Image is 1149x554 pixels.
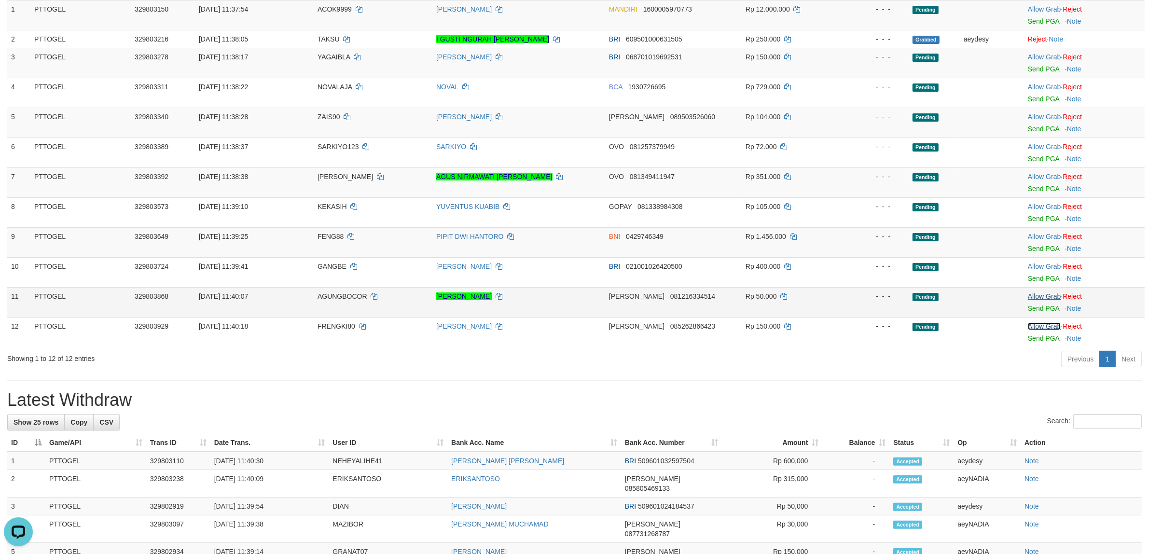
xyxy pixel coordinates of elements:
[1028,292,1063,300] span: ·
[436,83,458,91] a: NOVAL
[626,35,682,43] span: Copy 609501000631505 to clipboard
[722,452,823,470] td: Rp 600,000
[146,434,210,452] th: Trans ID: activate to sort column ascending
[1024,108,1145,138] td: ·
[625,475,680,483] span: [PERSON_NAME]
[7,257,30,287] td: 10
[846,82,905,92] div: - - -
[609,203,632,210] span: GOPAY
[30,197,131,227] td: PTTOGEL
[135,143,168,151] span: 329803389
[30,167,131,197] td: PTTOGEL
[318,35,340,43] span: TAKSU
[199,113,248,121] span: [DATE] 11:38:28
[30,257,131,287] td: PTTOGEL
[746,322,780,330] span: Rp 150.000
[199,292,248,300] span: [DATE] 11:40:07
[626,53,682,61] span: Copy 068701019692531 to clipboard
[893,457,922,466] span: Accepted
[1067,334,1081,342] a: Note
[1028,35,1047,43] a: Reject
[30,227,131,257] td: PTTOGEL
[1024,138,1145,167] td: ·
[1024,227,1145,257] td: ·
[823,434,890,452] th: Balance: activate to sort column ascending
[93,414,120,430] a: CSV
[823,452,890,470] td: -
[746,263,780,270] span: Rp 400.000
[318,292,367,300] span: AGUNGBOCOR
[1063,263,1082,270] a: Reject
[1067,245,1081,252] a: Note
[199,173,248,180] span: [DATE] 11:38:38
[621,434,722,452] th: Bank Acc. Number: activate to sort column ascending
[913,143,939,152] span: Pending
[318,263,346,270] span: GANGBE
[1028,275,1059,282] a: Send PGA
[135,233,168,240] span: 329803649
[637,203,682,210] span: Copy 081338984308 to clipboard
[746,173,780,180] span: Rp 351.000
[638,502,694,510] span: Copy 509601024184537 to clipboard
[1063,173,1082,180] a: Reject
[1028,173,1061,180] a: Allow Grab
[609,233,620,240] span: BNI
[609,322,664,330] span: [PERSON_NAME]
[1028,113,1063,121] span: ·
[846,291,905,301] div: - - -
[954,515,1021,543] td: aeyNADIA
[1067,95,1081,103] a: Note
[1024,520,1039,528] a: Note
[451,502,507,510] a: [PERSON_NAME]
[199,263,248,270] span: [DATE] 11:39:41
[1067,185,1081,193] a: Note
[913,293,939,301] span: Pending
[1028,233,1063,240] span: ·
[447,434,621,452] th: Bank Acc. Name: activate to sort column ascending
[30,108,131,138] td: PTTOGEL
[1028,125,1059,133] a: Send PGA
[1028,53,1061,61] a: Allow Grab
[199,143,248,151] span: [DATE] 11:38:37
[436,143,466,151] a: SARKIYO
[199,5,248,13] span: [DATE] 11:37:54
[954,452,1021,470] td: aeydesy
[7,167,30,197] td: 7
[670,113,715,121] span: Copy 089503526060 to clipboard
[609,35,620,43] span: BRI
[609,143,624,151] span: OVO
[30,78,131,108] td: PTTOGEL
[135,322,168,330] span: 329803929
[722,498,823,515] td: Rp 50,000
[846,172,905,181] div: - - -
[1067,305,1081,312] a: Note
[318,173,373,180] span: [PERSON_NAME]
[4,4,33,33] button: Open LiveChat chat widget
[1028,143,1063,151] span: ·
[823,470,890,498] td: -
[609,263,620,270] span: BRI
[329,470,447,498] td: ERIKSANTOSO
[960,30,1024,48] td: aeydesy
[893,475,922,484] span: Accepted
[846,321,905,331] div: - - -
[1028,292,1061,300] a: Allow Grab
[1024,197,1145,227] td: ·
[913,54,939,62] span: Pending
[210,452,329,470] td: [DATE] 11:40:30
[99,418,113,426] span: CSV
[889,434,954,452] th: Status: activate to sort column ascending
[1028,65,1059,73] a: Send PGA
[14,418,58,426] span: Show 25 rows
[1028,155,1059,163] a: Send PGA
[210,515,329,543] td: [DATE] 11:39:38
[913,263,939,271] span: Pending
[746,53,780,61] span: Rp 150.000
[30,48,131,78] td: PTTOGEL
[135,263,168,270] span: 329803724
[436,322,492,330] a: [PERSON_NAME]
[609,113,664,121] span: [PERSON_NAME]
[609,53,620,61] span: BRI
[436,35,549,43] a: I GUSTI NGURAH [PERSON_NAME]
[7,470,45,498] td: 2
